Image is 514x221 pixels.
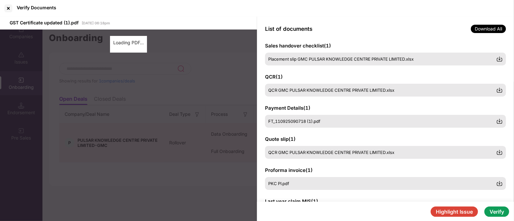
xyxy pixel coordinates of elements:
span: List of documents [265,26,312,32]
div: Loading PDF… [113,39,144,46]
img: svg+xml;base64,PHN2ZyBpZD0iRG93bmxvYWQtMzJ4MzIiIHhtbG5zPSJodHRwOi8vd3d3LnczLm9yZy8yMDAwL3N2ZyIgd2... [496,56,503,62]
span: PKC PI.pdf [268,181,289,186]
span: QCR ( 1 ) [265,74,283,80]
span: Last year claim MIS ( 1 ) [265,198,318,204]
span: Sales handover checklist ( 1 ) [265,43,331,49]
span: FT_110925090718 (1).pdf [268,119,320,124]
span: [DATE] 06:18pm [82,21,110,25]
span: Placement slip GMC PULSAR KNOWLEDGE CENTRE PRIVATE LIMITED.xlsx [268,56,414,62]
span: QCR GMC PULSAR KNOWLEDGE CENTRE PRIVATE LIMITED.xlsx [268,88,394,93]
span: GST Certificate updated (1).pdf [10,20,78,25]
div: Verify Documents [17,5,56,10]
img: svg+xml;base64,PHN2ZyBpZD0iRG93bmxvYWQtMzJ4MzIiIHhtbG5zPSJodHRwOi8vd3d3LnczLm9yZy8yMDAwL3N2ZyIgd2... [496,180,503,187]
img: svg+xml;base64,PHN2ZyBpZD0iRG93bmxvYWQtMzJ4MzIiIHhtbG5zPSJodHRwOi8vd3d3LnczLm9yZy8yMDAwL3N2ZyIgd2... [496,118,503,124]
span: Proforma invoice ( 1 ) [265,167,313,173]
button: Highlight Issue [431,207,478,217]
span: Payment Details ( 1 ) [265,105,310,111]
span: Download All [471,25,506,33]
span: QCR GMC PULSAR KNOWLEDGE CENTRE PRIVATE LIMITED.xlsx [268,150,394,155]
img: svg+xml;base64,PHN2ZyBpZD0iRG93bmxvYWQtMzJ4MzIiIHhtbG5zPSJodHRwOi8vd3d3LnczLm9yZy8yMDAwL3N2ZyIgd2... [496,149,503,156]
button: Verify [484,207,509,217]
img: svg+xml;base64,PHN2ZyBpZD0iRG93bmxvYWQtMzJ4MzIiIHhtbG5zPSJodHRwOi8vd3d3LnczLm9yZy8yMDAwL3N2ZyIgd2... [496,87,503,93]
span: Quote slip ( 1 ) [265,136,296,142]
